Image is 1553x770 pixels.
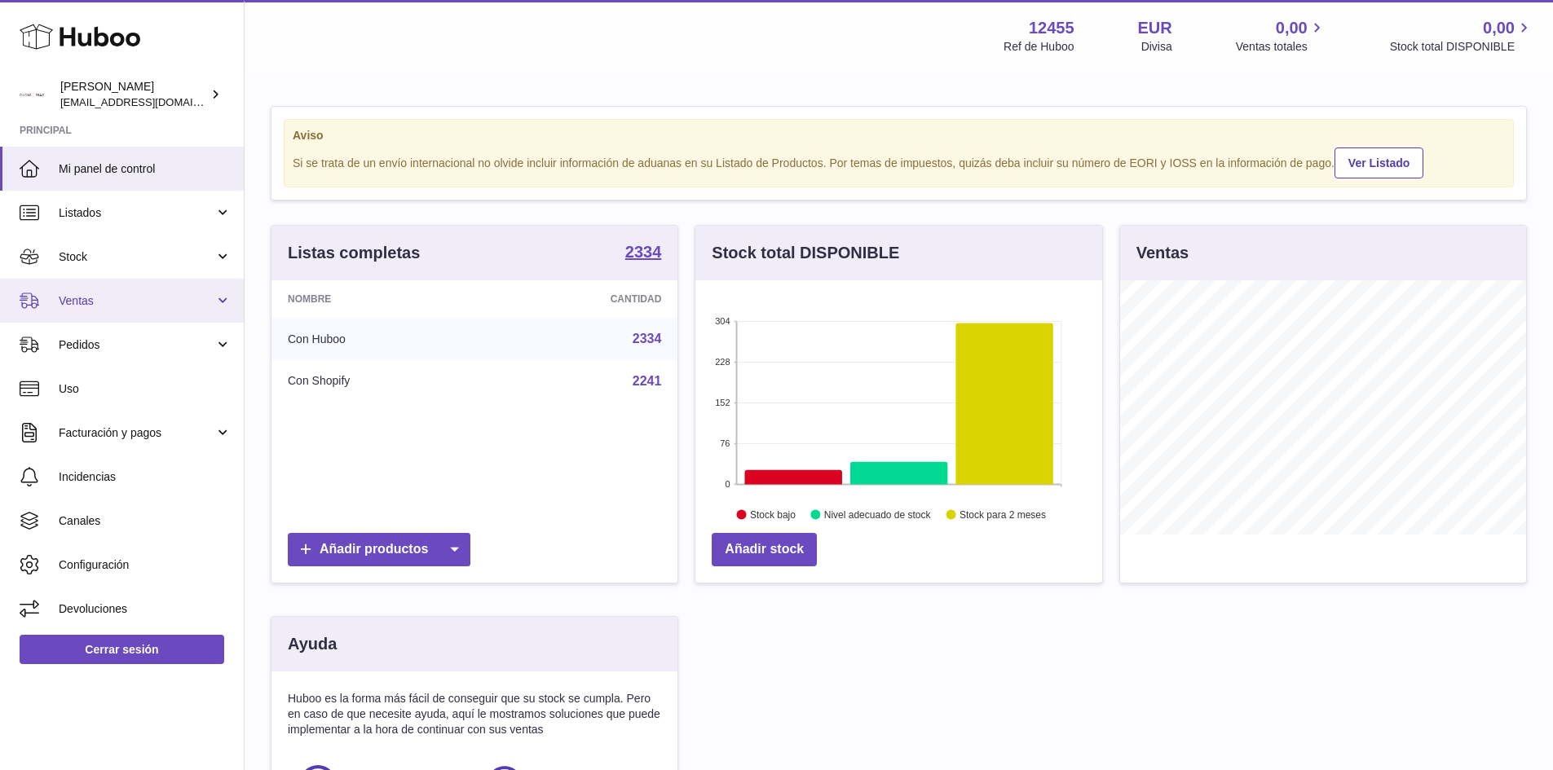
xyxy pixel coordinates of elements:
th: Nombre [271,280,488,318]
a: 0,00 Ventas totales [1236,17,1326,55]
span: Uso [59,381,232,397]
h3: Stock total DISPONIBLE [712,242,899,264]
text: 304 [715,316,730,326]
div: Ref de Huboo [1004,39,1074,55]
a: 2334 [625,244,662,263]
span: Pedidos [59,337,214,353]
a: Añadir stock [712,533,817,566]
span: [EMAIL_ADDRESS][DOMAIN_NAME] [60,95,240,108]
span: Stock [59,249,214,265]
span: Configuración [59,557,232,573]
span: 0,00 [1483,17,1515,39]
text: 228 [715,357,730,367]
span: Canales [59,513,232,529]
span: Facturación y pagos [59,425,214,441]
text: 152 [715,398,730,407]
text: Nivel adecuado de stock [824,509,932,521]
text: Stock para 2 meses [960,509,1046,521]
div: [PERSON_NAME] [60,79,207,110]
strong: EUR [1138,17,1172,39]
strong: 2334 [625,244,662,260]
span: Devoluciones [59,601,232,617]
text: Stock bajo [750,509,796,521]
span: Incidencias [59,469,232,485]
text: 76 [721,438,730,448]
a: Cerrar sesión [20,635,224,664]
a: 2334 [633,332,662,345]
span: Listados [59,205,214,221]
span: Mi panel de control [59,161,232,177]
a: 2241 [633,374,662,388]
a: Ver Listado [1335,147,1423,178]
strong: Aviso [293,128,1505,143]
h3: Listas completas [288,242,420,264]
a: Añadir productos [288,533,470,566]
span: Ventas totales [1236,39,1326,55]
img: pedidos@glowrias.com [20,82,44,107]
td: Con Huboo [271,318,488,360]
h3: Ventas [1136,242,1189,264]
text: 0 [726,479,730,489]
th: Cantidad [488,280,678,318]
div: Divisa [1141,39,1172,55]
td: Con Shopify [271,360,488,403]
strong: 12455 [1029,17,1074,39]
span: Stock total DISPONIBLE [1390,39,1533,55]
div: Si se trata de un envío internacional no olvide incluir información de aduanas en su Listado de P... [293,145,1505,178]
span: 0,00 [1276,17,1308,39]
h3: Ayuda [288,633,337,655]
span: Ventas [59,293,214,309]
p: Huboo es la forma más fácil de conseguir que su stock se cumpla. Pero en caso de que necesite ayu... [288,691,661,737]
a: 0,00 Stock total DISPONIBLE [1390,17,1533,55]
